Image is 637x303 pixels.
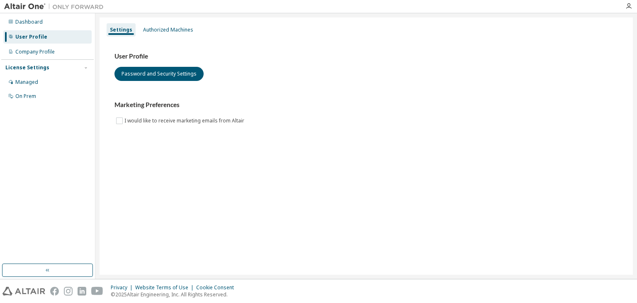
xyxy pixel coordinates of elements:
[15,49,55,55] div: Company Profile
[78,287,86,296] img: linkedin.svg
[15,19,43,25] div: Dashboard
[15,79,38,86] div: Managed
[50,287,59,296] img: facebook.svg
[114,101,618,109] h3: Marketing Preferences
[135,284,196,291] div: Website Terms of Use
[111,284,135,291] div: Privacy
[124,116,246,126] label: I would like to receive marketing emails from Altair
[5,64,49,71] div: License Settings
[114,67,204,81] button: Password and Security Settings
[4,2,108,11] img: Altair One
[15,34,47,40] div: User Profile
[111,291,239,298] p: © 2025 Altair Engineering, Inc. All Rights Reserved.
[91,287,103,296] img: youtube.svg
[114,52,618,61] h3: User Profile
[110,27,132,33] div: Settings
[64,287,73,296] img: instagram.svg
[15,93,36,100] div: On Prem
[143,27,193,33] div: Authorized Machines
[196,284,239,291] div: Cookie Consent
[2,287,45,296] img: altair_logo.svg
